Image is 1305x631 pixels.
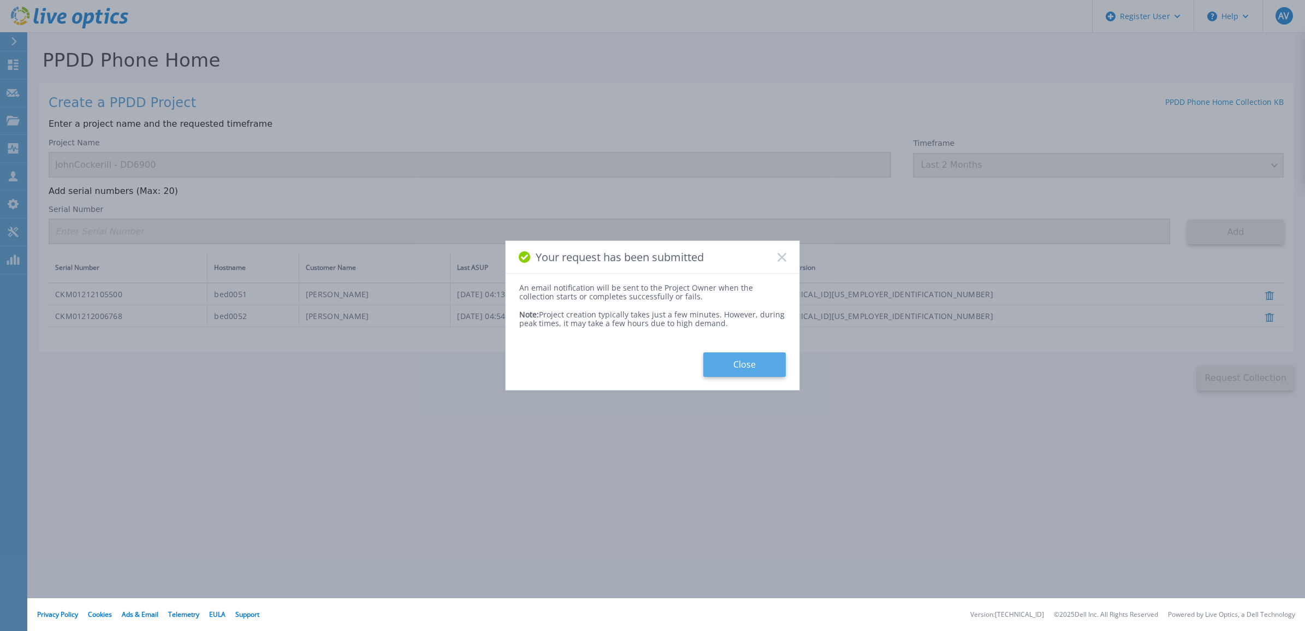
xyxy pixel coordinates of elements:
[970,611,1044,618] li: Version: [TECHNICAL_ID]
[703,352,786,377] button: Close
[209,610,226,619] a: EULA
[122,610,158,619] a: Ads & Email
[168,610,199,619] a: Telemetry
[88,610,112,619] a: Cookies
[235,610,259,619] a: Support
[519,309,539,320] span: Note:
[37,610,78,619] a: Privacy Policy
[536,251,704,263] span: Your request has been submitted
[519,302,786,328] div: Project creation typically takes just a few minutes. However, during peak times, it may take a fe...
[1054,611,1158,618] li: © 2025 Dell Inc. All Rights Reserved
[1168,611,1295,618] li: Powered by Live Optics, a Dell Technology
[519,284,786,301] div: An email notification will be sent to the Project Owner when the collection starts or completes s...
